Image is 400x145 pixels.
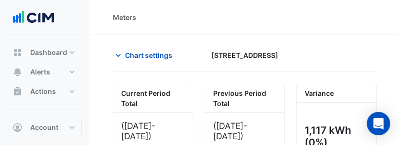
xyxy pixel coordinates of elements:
app-icon: Alerts [13,67,22,77]
div: Current Period Total [113,84,193,113]
div: ([DATE] ) [213,121,277,141]
button: Dashboard [8,43,82,62]
div: Previous Period Total [205,84,285,113]
button: Alerts [8,62,82,82]
span: - [DATE] [121,121,155,141]
div: ([DATE] ) [121,121,185,141]
span: Account [30,123,58,132]
span: - [DATE] [213,121,247,141]
div: Variance [297,84,376,103]
button: Chart settings [113,47,179,64]
span: Actions [30,87,56,96]
span: Dashboard [30,48,67,57]
span: Chart settings [125,50,172,60]
img: Company Logo [12,8,55,27]
span: [STREET_ADDRESS] [211,50,278,60]
button: Actions [8,82,82,101]
app-icon: Dashboard [13,48,22,57]
div: Meters [113,12,136,22]
div: Open Intercom Messenger [367,112,390,135]
button: Account [8,118,82,137]
app-icon: Actions [13,87,22,96]
span: Alerts [30,67,50,77]
button: Charts [8,117,82,137]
